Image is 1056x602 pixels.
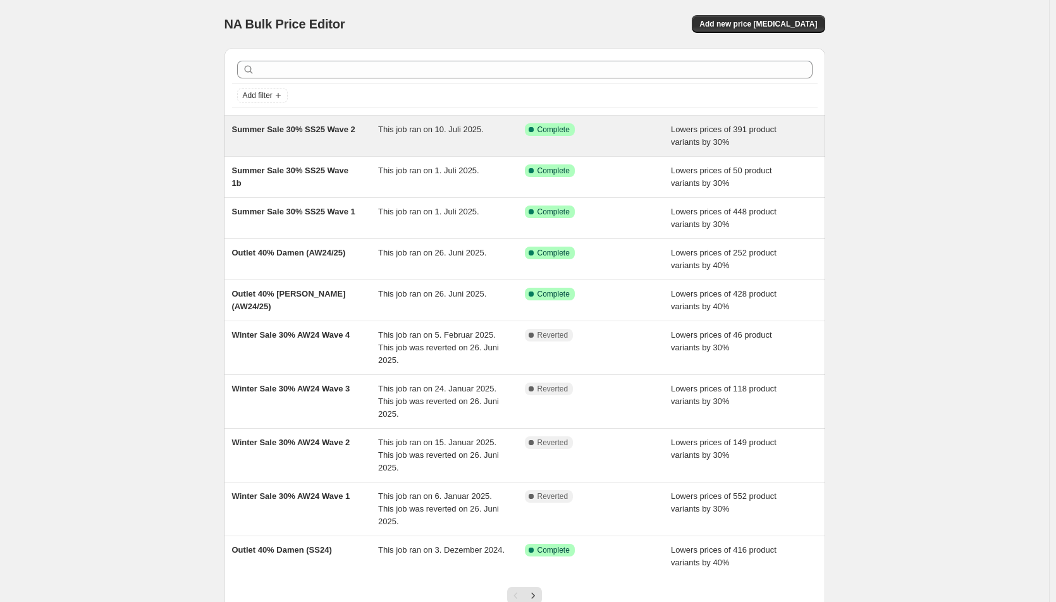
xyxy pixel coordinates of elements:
span: Complete [537,545,570,555]
span: Winter Sale 30% AW24 Wave 3 [232,384,350,393]
span: Add new price [MEDICAL_DATA] [699,19,817,29]
span: Winter Sale 30% AW24 Wave 1 [232,491,350,501]
span: Complete [537,248,570,258]
span: Complete [537,166,570,176]
span: Outlet 40% Damen (AW24/25) [232,248,346,257]
span: NA Bulk Price Editor [224,17,345,31]
span: Summer Sale 30% SS25 Wave 1b [232,166,349,188]
span: Winter Sale 30% AW24 Wave 4 [232,330,350,340]
span: This job ran on 1. Juli 2025. [378,207,479,216]
span: Complete [537,289,570,299]
span: Add filter [243,90,273,101]
span: Reverted [537,384,568,394]
span: Complete [537,125,570,135]
span: This job ran on 10. Juli 2025. [378,125,484,134]
button: Add new price [MEDICAL_DATA] [692,15,825,33]
span: This job ran on 26. Juni 2025. [378,248,486,257]
span: Lowers prices of 46 product variants by 30% [671,330,772,352]
span: Lowers prices of 149 product variants by 30% [671,438,777,460]
span: Lowers prices of 448 product variants by 30% [671,207,777,229]
span: This job ran on 26. Juni 2025. [378,289,486,298]
span: Lowers prices of 391 product variants by 30% [671,125,777,147]
button: Add filter [237,88,288,103]
span: Lowers prices of 552 product variants by 30% [671,491,777,513]
span: This job ran on 3. Dezember 2024. [378,545,505,555]
span: Winter Sale 30% AW24 Wave 2 [232,438,350,447]
span: This job ran on 24. Januar 2025. This job was reverted on 26. Juni 2025. [378,384,499,419]
span: Reverted [537,330,568,340]
span: Lowers prices of 416 product variants by 40% [671,545,777,567]
span: This job ran on 1. Juli 2025. [378,166,479,175]
span: This job ran on 5. Februar 2025. This job was reverted on 26. Juni 2025. [378,330,499,365]
span: Reverted [537,438,568,448]
span: Reverted [537,491,568,501]
span: Lowers prices of 118 product variants by 30% [671,384,777,406]
span: Outlet 40% [PERSON_NAME] (AW24/25) [232,289,346,311]
span: Summer Sale 30% SS25 Wave 1 [232,207,355,216]
span: Lowers prices of 428 product variants by 40% [671,289,777,311]
span: Lowers prices of 50 product variants by 30% [671,166,772,188]
span: Summer Sale 30% SS25 Wave 2 [232,125,355,134]
span: Lowers prices of 252 product variants by 40% [671,248,777,270]
span: This job ran on 6. Januar 2025. This job was reverted on 26. Juni 2025. [378,491,499,526]
span: Complete [537,207,570,217]
span: Outlet 40% Damen (SS24) [232,545,332,555]
span: This job ran on 15. Januar 2025. This job was reverted on 26. Juni 2025. [378,438,499,472]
